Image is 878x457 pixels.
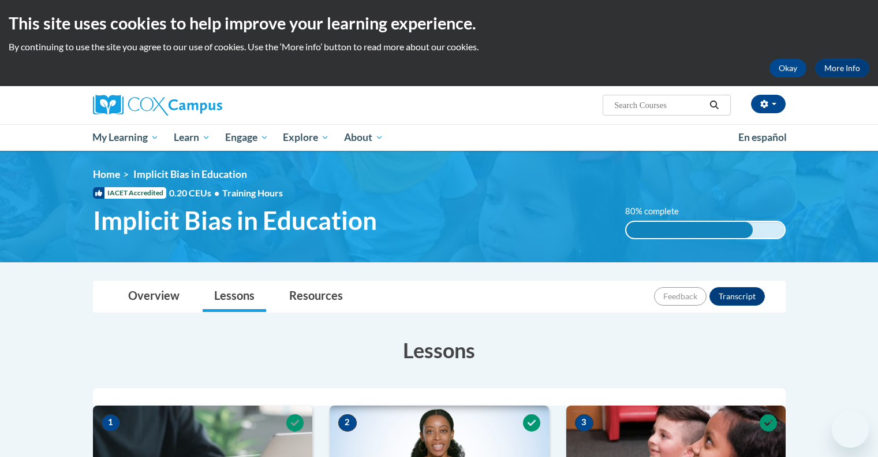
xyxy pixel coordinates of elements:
iframe: Button to launch messaging window [832,411,869,448]
input: Search Courses [613,98,705,112]
a: Home [93,168,120,180]
span: 3 [575,414,593,432]
span: Implicit Bias in Education [93,205,377,236]
a: Lessons [203,281,266,312]
span: IACET Accredited [93,187,166,199]
button: Account Settings [751,95,786,113]
span: Implicit Bias in Education [133,168,247,180]
span: 2 [338,414,357,432]
a: Explore [275,124,337,151]
span: En español [738,131,787,143]
button: Okay [769,59,806,77]
a: About [337,124,391,151]
a: Overview [117,281,191,312]
span: Training Hours [222,187,283,198]
a: My Learning [85,124,167,151]
span: My Learning [92,131,159,144]
span: Explore [283,131,329,144]
h2: This site uses cookies to help improve your learning experience. [9,12,869,35]
div: 80% complete [626,222,753,238]
span: • [214,187,219,198]
span: About [344,131,383,144]
span: Engage [225,131,268,144]
button: Search [705,98,723,112]
span: 0.20 CEUs [169,187,222,199]
button: Transcript [709,287,765,306]
a: Engage [218,124,276,151]
label: 80% complete [625,205,692,218]
img: Cox Campus [93,95,222,116]
h3: Lessons [93,336,786,365]
span: Learn [174,131,210,144]
a: En español [731,125,794,150]
button: Feedback [654,287,707,306]
a: More Info [815,59,869,77]
a: Resources [278,281,354,312]
div: Main menu [76,124,803,151]
a: Learn [166,124,218,151]
a: Cox Campus [93,95,312,116]
p: By continuing to use the site you agree to our use of cookies. Use the ‘More info’ button to read... [9,40,869,53]
span: 1 [102,414,120,432]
